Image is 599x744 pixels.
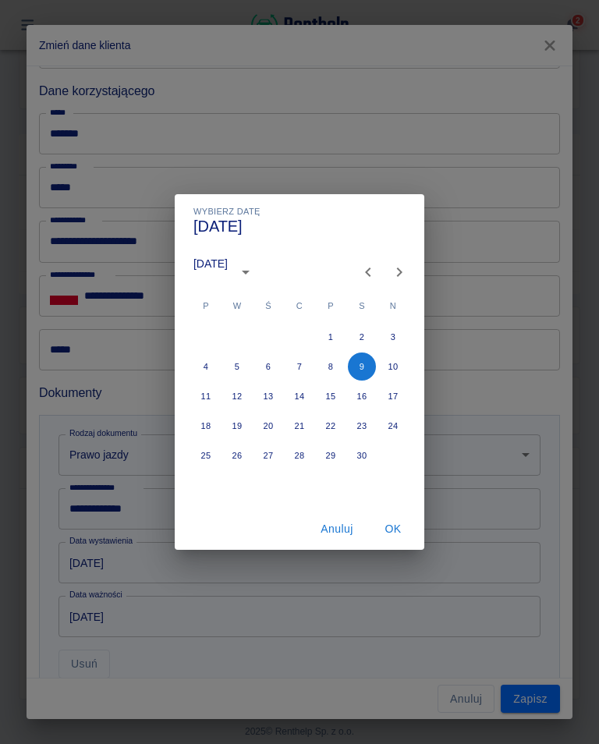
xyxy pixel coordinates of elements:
[192,441,220,469] button: 25
[254,382,282,410] button: 13
[317,441,345,469] button: 29
[348,290,376,321] span: sobota
[379,323,407,351] button: 3
[192,353,220,381] button: 4
[348,353,376,381] button: 9
[285,382,314,410] button: 14
[192,412,220,440] button: 18
[223,382,251,410] button: 12
[379,290,407,321] span: niedziela
[223,441,251,469] button: 26
[348,323,376,351] button: 2
[317,290,345,321] span: piątek
[379,412,407,440] button: 24
[193,207,261,217] span: Wybierz datę
[353,257,384,288] button: Previous month
[232,259,259,285] button: calendar view is open, switch to year view
[192,382,220,410] button: 11
[193,256,228,272] div: [DATE]
[285,290,314,321] span: czwartek
[223,353,251,381] button: 5
[384,257,415,288] button: Next month
[254,290,282,321] span: środa
[379,353,407,381] button: 10
[193,217,243,236] h4: [DATE]
[368,515,418,544] button: OK
[348,412,376,440] button: 23
[254,412,282,440] button: 20
[317,382,345,410] button: 15
[317,412,345,440] button: 22
[348,382,376,410] button: 16
[285,353,314,381] button: 7
[317,353,345,381] button: 8
[223,290,251,321] span: wtorek
[317,323,345,351] button: 1
[223,412,251,440] button: 19
[254,441,282,469] button: 27
[192,290,220,321] span: poniedziałek
[379,382,407,410] button: 17
[254,353,282,381] button: 6
[285,441,314,469] button: 28
[348,441,376,469] button: 30
[285,412,314,440] button: 21
[312,515,362,544] button: Anuluj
